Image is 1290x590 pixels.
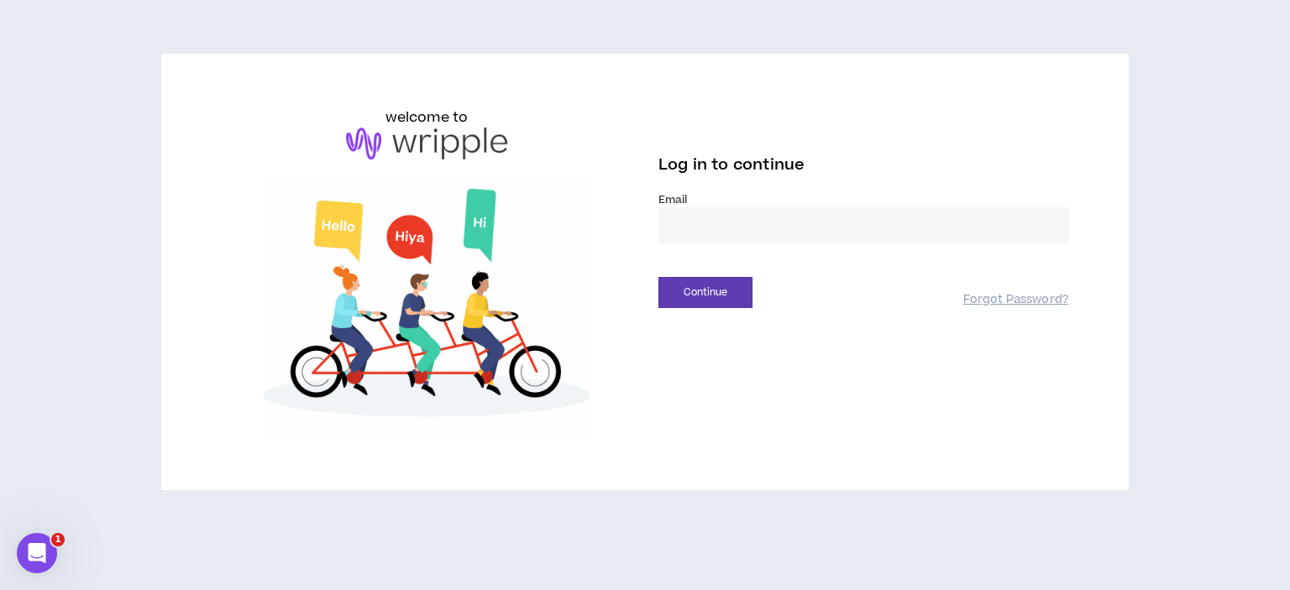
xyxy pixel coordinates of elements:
[385,107,469,128] h6: welcome to
[658,277,752,308] button: Continue
[222,176,632,436] img: Welcome to Wripple
[51,533,65,546] span: 1
[17,533,57,573] iframe: Intercom live chat
[346,128,507,159] img: logo-brand.png
[963,292,1068,308] a: Forgot Password?
[658,192,1068,207] label: Email
[658,154,805,175] span: Log in to continue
